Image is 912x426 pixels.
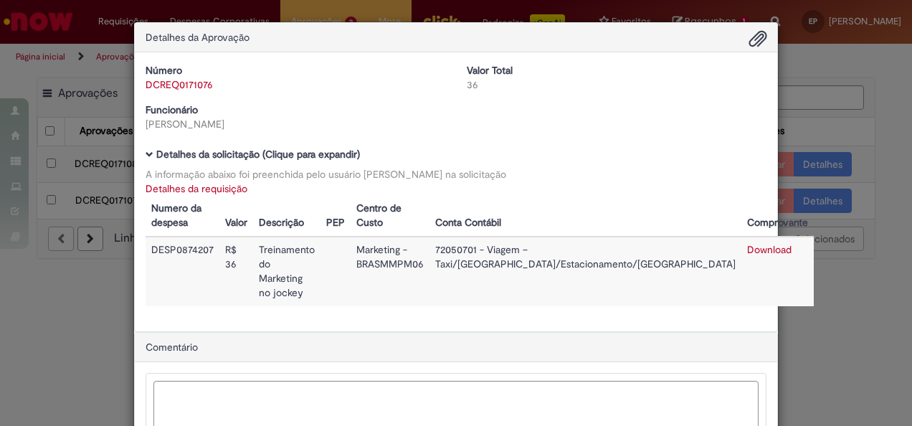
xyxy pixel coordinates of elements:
th: PEP [320,196,351,237]
th: Comprovante [741,196,814,237]
a: Download [747,243,792,256]
b: Funcionário [146,103,198,116]
span: Comentário [146,341,198,354]
td: 72050701 - Viagem – Taxi/[GEOGRAPHIC_DATA]/Estacionamento/[GEOGRAPHIC_DATA] [429,237,741,306]
div: 36 [467,77,766,92]
td: Treinamento do Marketing no jockey [253,237,320,306]
td: DESP0874207 [146,237,219,306]
th: Descrição [253,196,320,237]
th: Centro de Custo [351,196,429,237]
h5: Detalhes da solicitação (Clique para expandir) [146,149,766,160]
a: Detalhes da requisição [146,182,247,195]
th: Valor [219,196,253,237]
th: Conta Contábil [429,196,741,237]
a: DCREQ0171076 [146,78,213,91]
b: Número [146,64,182,77]
span: Detalhes da Aprovação [146,31,250,44]
b: Valor Total [467,64,513,77]
th: Numero da despesa [146,196,219,237]
b: Detalhes da solicitação (Clique para expandir) [156,148,360,161]
td: Marketing - BRASMMPM06 [351,237,429,306]
td: R$ 36 [219,237,253,306]
div: [PERSON_NAME] [146,117,445,131]
div: A informação abaixo foi preenchida pelo usuário [PERSON_NAME] na solicitação [146,167,766,181]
